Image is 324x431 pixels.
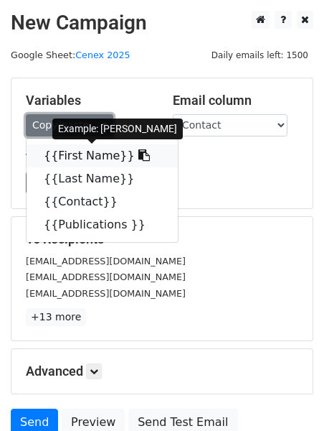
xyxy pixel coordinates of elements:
[26,363,298,379] h5: Advanced
[26,288,186,299] small: [EMAIL_ADDRESS][DOMAIN_NAME]
[27,213,178,236] a: {{Publications }}
[27,190,178,213] a: {{Contact}}
[26,308,86,326] a: +13 more
[173,93,298,108] h5: Email column
[27,167,178,190] a: {{Last Name}}
[11,50,130,60] small: Google Sheet:
[26,93,151,108] h5: Variables
[206,47,313,63] span: Daily emails left: 1500
[252,362,324,431] iframe: Chat Widget
[11,11,313,35] h2: New Campaign
[26,256,186,267] small: [EMAIL_ADDRESS][DOMAIN_NAME]
[52,119,183,139] div: Example: [PERSON_NAME]
[206,50,313,60] a: Daily emails left: 1500
[26,114,113,136] a: Copy/paste...
[27,144,178,167] a: {{First Name}}
[26,272,186,282] small: [EMAIL_ADDRESS][DOMAIN_NAME]
[75,50,130,60] a: Cenex 2025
